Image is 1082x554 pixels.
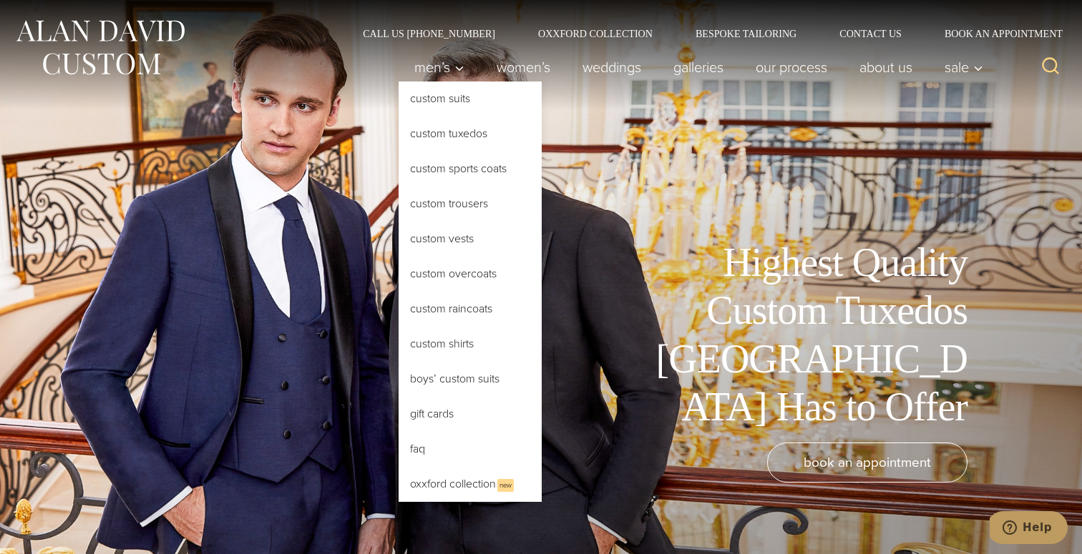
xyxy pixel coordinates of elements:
a: Call Us [PHONE_NUMBER] [341,29,517,39]
a: Custom Suits [399,81,542,116]
button: Sale sub menu toggle [929,53,991,81]
a: weddings [567,53,658,81]
a: Boys’ Custom Suits [399,362,542,396]
a: Custom Raincoats [399,292,542,326]
img: Alan David Custom [14,16,186,79]
h1: Highest Quality Custom Tuxedos [GEOGRAPHIC_DATA] Has to Offer [645,239,968,431]
button: View Search Form [1033,50,1068,84]
nav: Primary Navigation [399,53,991,81]
a: Custom Vests [399,222,542,256]
a: book an appointment [767,442,968,483]
a: Custom Trousers [399,187,542,221]
a: Oxxford CollectionNew [399,467,542,502]
a: Women’s [481,53,567,81]
a: Custom Tuxedos [399,117,542,151]
span: book an appointment [804,452,931,473]
a: Gift Cards [399,397,542,431]
a: Custom Overcoats [399,257,542,291]
nav: Secondary Navigation [341,29,1068,39]
a: Book an Appointment [923,29,1068,39]
a: FAQ [399,432,542,466]
a: Galleries [658,53,740,81]
a: Oxxford Collection [517,29,674,39]
a: Our Process [740,53,844,81]
a: Bespoke Tailoring [674,29,818,39]
a: About Us [844,53,929,81]
a: Custom Shirts [399,327,542,361]
span: New [497,479,514,492]
a: Custom Sports Coats [399,152,542,186]
button: Child menu of Men’s [399,53,481,81]
a: Contact Us [818,29,923,39]
iframe: Opens a widget where you can chat to one of our agents [990,511,1068,547]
